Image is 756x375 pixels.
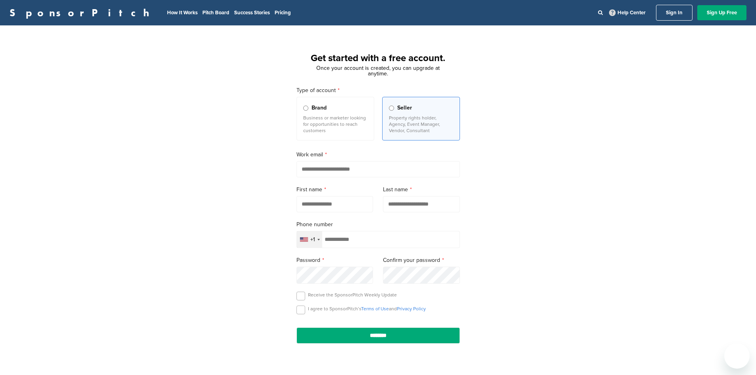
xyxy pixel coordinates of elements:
[296,220,460,229] label: Phone number
[361,306,389,312] a: Terms of Use
[389,106,394,111] input: Seller Property rights holder, Agency, Event Manager, Vendor, Consultant
[296,256,373,265] label: Password
[397,104,412,112] span: Seller
[308,306,426,312] p: I agree to SponsorPitch’s and
[316,65,440,77] span: Once your account is created, you can upgrade at anytime.
[167,10,198,16] a: How It Works
[656,5,693,21] a: Sign In
[296,185,373,194] label: First name
[296,150,460,159] label: Work email
[303,106,308,111] input: Brand Business or marketer looking for opportunities to reach customers
[724,343,750,369] iframe: Button to launch messaging window
[234,10,270,16] a: Success Stories
[383,256,460,265] label: Confirm your password
[389,115,453,134] p: Property rights holder, Agency, Event Manager, Vendor, Consultant
[383,185,460,194] label: Last name
[312,104,327,112] span: Brand
[608,8,647,17] a: Help Center
[287,51,469,65] h1: Get started with a free account.
[202,10,229,16] a: Pitch Board
[10,8,154,18] a: SponsorPitch
[303,115,367,134] p: Business or marketer looking for opportunities to reach customers
[697,5,746,20] a: Sign Up Free
[308,292,397,298] p: Receive the SponsorPitch Weekly Update
[296,86,460,95] label: Type of account
[310,237,315,242] div: +1
[397,306,426,312] a: Privacy Policy
[275,10,291,16] a: Pricing
[297,231,322,248] div: Selected country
